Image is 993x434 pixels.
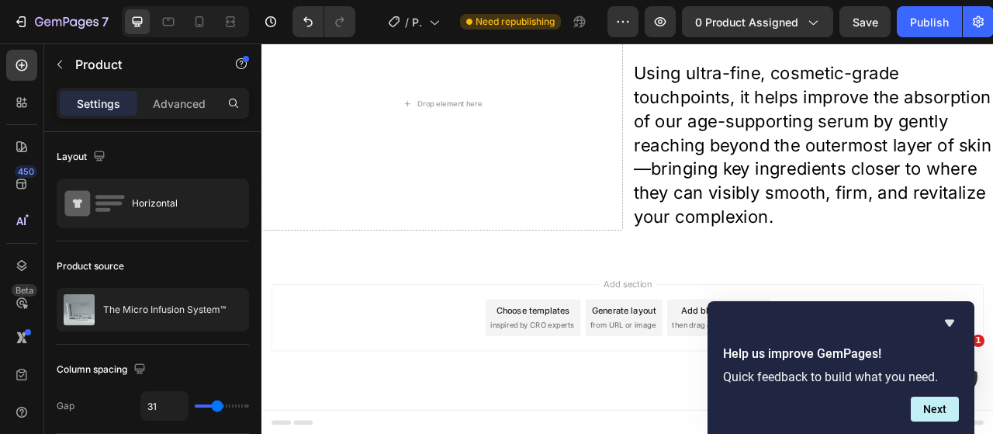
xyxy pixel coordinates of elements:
[853,16,878,29] span: Save
[153,95,206,112] p: Advanced
[476,15,555,29] span: Need republishing
[429,298,503,314] span: Add section
[15,165,37,178] div: 450
[412,14,423,30] span: Product Page - [DATE] 17:34:16
[839,6,891,37] button: Save
[64,294,95,325] img: product feature img
[910,14,949,30] div: Publish
[723,345,959,363] h2: Help us improve GemPages!
[723,370,959,384] p: Quick feedback to build what you need.
[77,95,120,112] p: Settings
[75,55,207,74] p: Product
[291,352,397,366] span: inspired by CRO experts
[6,6,116,37] button: 7
[522,352,638,366] span: then drag & drop elements
[405,14,409,30] span: /
[897,6,962,37] button: Publish
[940,314,959,332] button: Hide survey
[473,23,929,236] p: Using ultra-fine, cosmetic-grade touchpoints, it helps improve the absorption of our age-supporti...
[12,284,37,297] div: Beta
[534,332,628,349] div: Add blank section
[141,392,188,420] input: Auto
[420,332,502,349] div: Generate layout
[695,14,798,30] span: 0 product assigned
[102,12,109,31] p: 7
[911,397,959,422] button: Next question
[682,6,833,37] button: 0 product assigned
[972,335,984,347] span: 1
[57,259,124,273] div: Product source
[723,314,959,422] div: Help us improve GemPages!
[57,359,149,380] div: Column spacing
[261,43,993,434] iframe: Design area
[132,186,227,221] div: Horizontal
[57,147,109,168] div: Layout
[299,332,393,349] div: Choose templates
[103,304,226,315] p: The Micro Infusion System™
[292,6,355,37] div: Undo/Redo
[418,352,501,366] span: from URL or image
[57,399,74,413] div: Gap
